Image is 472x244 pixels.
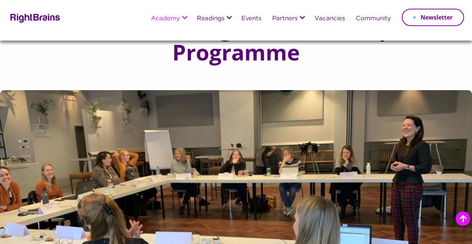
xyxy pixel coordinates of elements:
a: Events [241,16,261,22]
a: Readings [197,16,224,22]
a: Vacancies [315,16,345,22]
a: Partners [272,16,298,22]
a: Academy [151,16,180,22]
a: Newsletter [402,9,464,26]
a: Community [356,16,391,22]
img: Rightbrains [8,12,60,23]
